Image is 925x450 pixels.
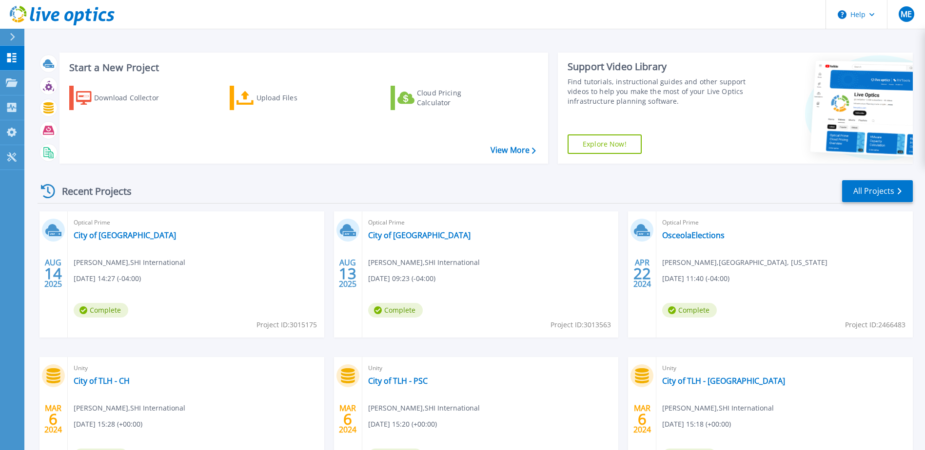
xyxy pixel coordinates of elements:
a: All Projects [842,180,913,202]
div: Find tutorials, instructional guides and other support videos to help you make the most of your L... [568,77,748,106]
span: Optical Prime [368,217,613,228]
span: [DATE] 15:28 (+00:00) [74,419,142,430]
span: [DATE] 09:23 (-04:00) [368,273,435,284]
span: Unity [74,363,318,374]
a: City of TLH - [GEOGRAPHIC_DATA] [662,376,785,386]
a: City of [GEOGRAPHIC_DATA] [74,230,176,240]
a: Upload Files [230,86,338,110]
div: Upload Files [256,88,335,108]
div: Support Video Library [568,60,748,73]
div: AUG 2025 [338,256,357,291]
span: Complete [368,303,423,318]
a: View More [491,146,536,155]
span: ME [901,10,912,18]
span: [DATE] 15:18 (+00:00) [662,419,731,430]
span: [PERSON_NAME] , SHI International [368,403,480,413]
span: 6 [49,415,58,423]
span: Complete [662,303,717,318]
span: 6 [343,415,352,423]
span: Project ID: 2466483 [845,319,905,330]
a: City of TLH - CH [74,376,130,386]
span: [PERSON_NAME] , [GEOGRAPHIC_DATA], [US_STATE] [662,257,827,268]
a: Explore Now! [568,134,642,154]
div: APR 2024 [633,256,651,291]
span: 6 [638,415,647,423]
span: [PERSON_NAME] , SHI International [74,257,185,268]
div: AUG 2025 [44,256,62,291]
span: 14 [44,269,62,278]
span: [DATE] 14:27 (-04:00) [74,273,141,284]
a: Cloud Pricing Calculator [391,86,499,110]
span: Project ID: 3015175 [256,319,317,330]
div: Recent Projects [38,179,145,203]
div: Download Collector [94,88,172,108]
a: City of [GEOGRAPHIC_DATA] [368,230,471,240]
span: 22 [633,269,651,278]
span: [PERSON_NAME] , SHI International [74,403,185,413]
a: Download Collector [69,86,178,110]
span: Complete [74,303,128,318]
span: [DATE] 11:40 (-04:00) [662,273,729,284]
span: Optical Prime [74,217,318,228]
div: MAR 2024 [338,401,357,437]
h3: Start a New Project [69,62,535,73]
a: City of TLH - PSC [368,376,428,386]
span: [DATE] 15:20 (+00:00) [368,419,437,430]
div: Cloud Pricing Calculator [417,88,495,108]
span: Project ID: 3013563 [551,319,611,330]
span: Optical Prime [662,217,907,228]
span: [PERSON_NAME] , SHI International [368,257,480,268]
a: OsceolaElections [662,230,725,240]
span: Unity [368,363,613,374]
div: MAR 2024 [44,401,62,437]
span: Unity [662,363,907,374]
span: 13 [339,269,356,278]
div: MAR 2024 [633,401,651,437]
span: [PERSON_NAME] , SHI International [662,403,774,413]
